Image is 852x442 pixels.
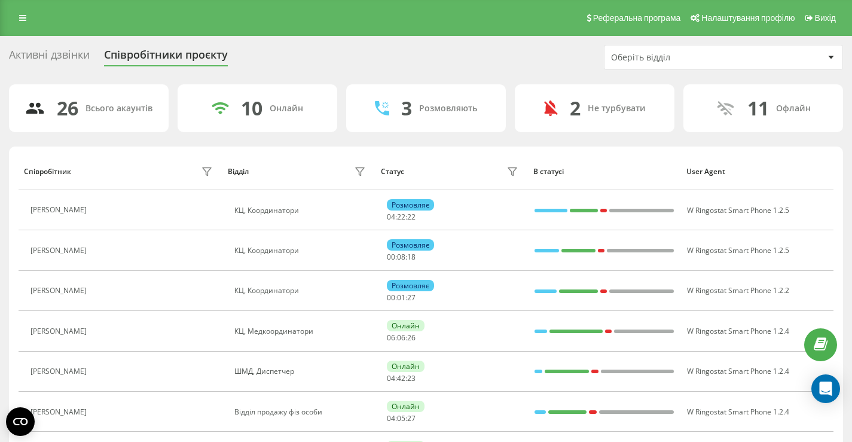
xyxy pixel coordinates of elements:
div: 26 [57,97,78,120]
span: 42 [397,373,405,383]
div: : : [387,253,416,261]
div: КЦ, Координатори [234,286,369,295]
span: W Ringostat Smart Phone 1.2.4 [687,366,789,376]
div: [PERSON_NAME] [30,367,90,376]
div: 11 [747,97,769,120]
div: [PERSON_NAME] [30,408,90,416]
div: Відділ [228,167,249,176]
span: 27 [407,413,416,423]
span: 06 [397,333,405,343]
div: В статусі [533,167,675,176]
div: КЦ, Координатори [234,206,369,215]
div: [PERSON_NAME] [30,206,90,214]
div: 10 [241,97,262,120]
span: W Ringostat Smart Phone 1.2.2 [687,285,789,295]
span: 04 [387,373,395,383]
div: : : [387,374,416,383]
div: КЦ, Медкоординатори [234,327,369,336]
div: КЦ, Координатори [234,246,369,255]
div: 2 [570,97,581,120]
span: W Ringostat Smart Phone 1.2.4 [687,326,789,336]
button: Open CMP widget [6,407,35,436]
div: : : [387,294,416,302]
div: Офлайн [776,103,811,114]
div: Розмовляє [387,239,434,251]
div: Не турбувати [588,103,646,114]
div: Онлайн [387,320,425,331]
span: 27 [407,292,416,303]
div: Розмовляє [387,280,434,291]
span: 05 [397,413,405,423]
span: 22 [407,212,416,222]
div: : : [387,414,416,423]
span: Налаштування профілю [701,13,795,23]
span: 00 [387,252,395,262]
div: Онлайн [270,103,303,114]
div: : : [387,213,416,221]
div: [PERSON_NAME] [30,246,90,255]
span: 06 [387,333,395,343]
span: Вихід [815,13,836,23]
div: Відділ продажу фіз особи [234,408,369,416]
div: Оберіть відділ [611,53,754,63]
div: Співробітники проєкту [104,48,228,67]
div: Активні дзвінки [9,48,90,67]
div: Розмовляє [387,199,434,211]
span: 26 [407,333,416,343]
div: Онлайн [387,361,425,372]
span: 23 [407,373,416,383]
span: Реферальна програма [593,13,681,23]
div: [PERSON_NAME] [30,286,90,295]
div: Всього акаунтів [85,103,152,114]
div: [PERSON_NAME] [30,327,90,336]
div: ШМД, Диспетчер [234,367,369,376]
div: User Agent [686,167,828,176]
span: 22 [397,212,405,222]
div: Співробітник [24,167,71,176]
div: Статус [381,167,404,176]
span: W Ringostat Smart Phone 1.2.5 [687,205,789,215]
span: 04 [387,212,395,222]
span: 18 [407,252,416,262]
span: 08 [397,252,405,262]
div: Онлайн [387,401,425,412]
div: Розмовляють [419,103,477,114]
div: Open Intercom Messenger [811,374,840,403]
span: W Ringostat Smart Phone 1.2.4 [687,407,789,417]
span: W Ringostat Smart Phone 1.2.5 [687,245,789,255]
span: 01 [397,292,405,303]
span: 04 [387,413,395,423]
div: : : [387,334,416,342]
span: 00 [387,292,395,303]
div: 3 [401,97,412,120]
